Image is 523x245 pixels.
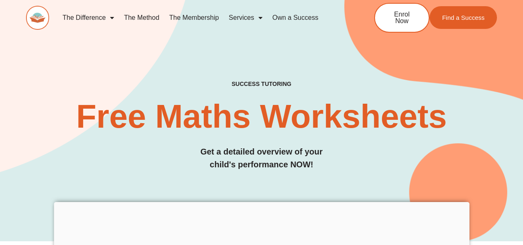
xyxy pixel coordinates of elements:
nav: Menu [57,8,347,27]
a: Enrol Now [374,3,430,33]
a: The Difference [57,8,119,27]
a: The Method [119,8,164,27]
a: Find a Success [430,6,497,29]
a: Services [224,8,267,27]
h2: Free Maths Worksheets​ [26,100,497,133]
a: Own a Success [267,8,323,27]
h4: SUCCESS TUTORING​ [26,81,497,88]
a: The Membership [164,8,224,27]
span: Find a Success [442,14,485,21]
h3: Get a detailed overview of your child's performance NOW! [26,145,497,171]
span: Enrol Now [387,11,416,24]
